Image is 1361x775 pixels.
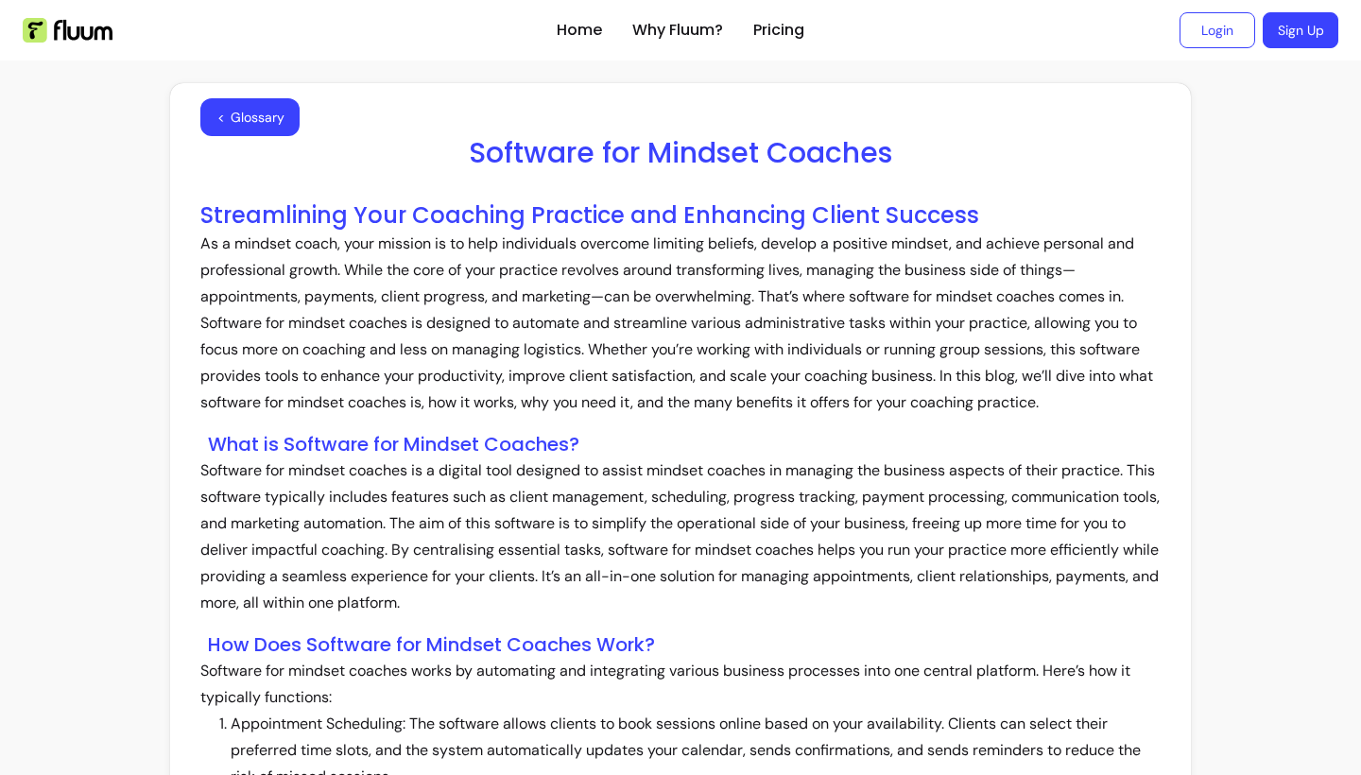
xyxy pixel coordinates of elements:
[1263,12,1338,48] a: Sign Up
[200,457,1161,616] p: Software for mindset coaches is a digital tool designed to assist mindset coaches in managing the...
[200,98,300,136] button: <Glossary
[200,136,1161,170] h1: Software for Mindset Coaches
[231,108,284,127] span: Glossary
[200,231,1161,416] p: As a mindset coach, your mission is to help individuals overcome limiting beliefs, develop a posi...
[23,18,112,43] img: Fluum Logo
[208,631,1161,658] h3: How Does Software for Mindset Coaches Work?
[632,19,723,42] a: Why Fluum?
[200,658,1161,711] p: Software for mindset coaches works by automating and integrating various business processes into ...
[557,19,602,42] a: Home
[753,19,804,42] a: Pricing
[217,108,225,127] span: <
[1180,12,1255,48] a: Login
[208,431,1161,457] h3: What is Software for Mindset Coaches?
[200,200,1161,231] h2: Streamlining Your Coaching Practice and Enhancing Client Success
